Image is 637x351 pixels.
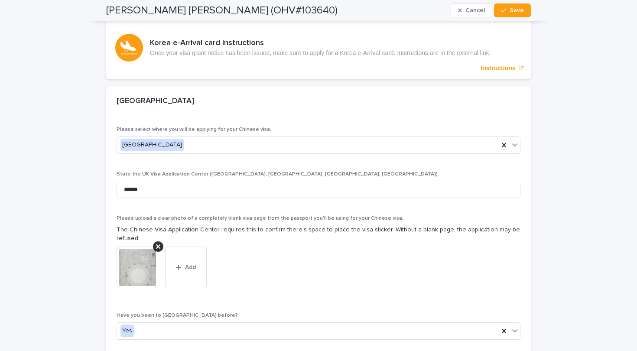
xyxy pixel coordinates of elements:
a: Instructions [106,16,531,79]
span: Please select where you will be applying for your Chinese visa. [117,127,271,132]
div: [GEOGRAPHIC_DATA] [120,139,184,151]
span: State the UK Visa Application Center ([GEOGRAPHIC_DATA], [GEOGRAPHIC_DATA], [GEOGRAPHIC_DATA], [G... [117,172,438,177]
button: Cancel [451,3,492,17]
button: Save [494,3,531,17]
p: Instructions [481,65,515,72]
span: Save [510,7,524,13]
h3: Korea e-Arrival card instructions [150,39,491,48]
span: Please upload a clear photo of a completely blank visa page from the passport you’ll be using for... [117,216,403,221]
p: The Chinese Visa Application Center requires this to confirm there’s space to place the visa stic... [117,225,520,244]
h2: [PERSON_NAME] [PERSON_NAME] (OHV#103640) [106,4,338,17]
p: Once your visa grant notice has been issued, make sure to apply for a Korea e-Arrival card. Instr... [150,49,491,57]
h2: [GEOGRAPHIC_DATA] [117,97,194,106]
div: Yes [120,325,134,337]
span: Add [185,264,196,270]
span: Cancel [465,7,485,13]
button: Add [165,247,207,288]
span: Have you been to [GEOGRAPHIC_DATA] before? [117,313,238,318]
